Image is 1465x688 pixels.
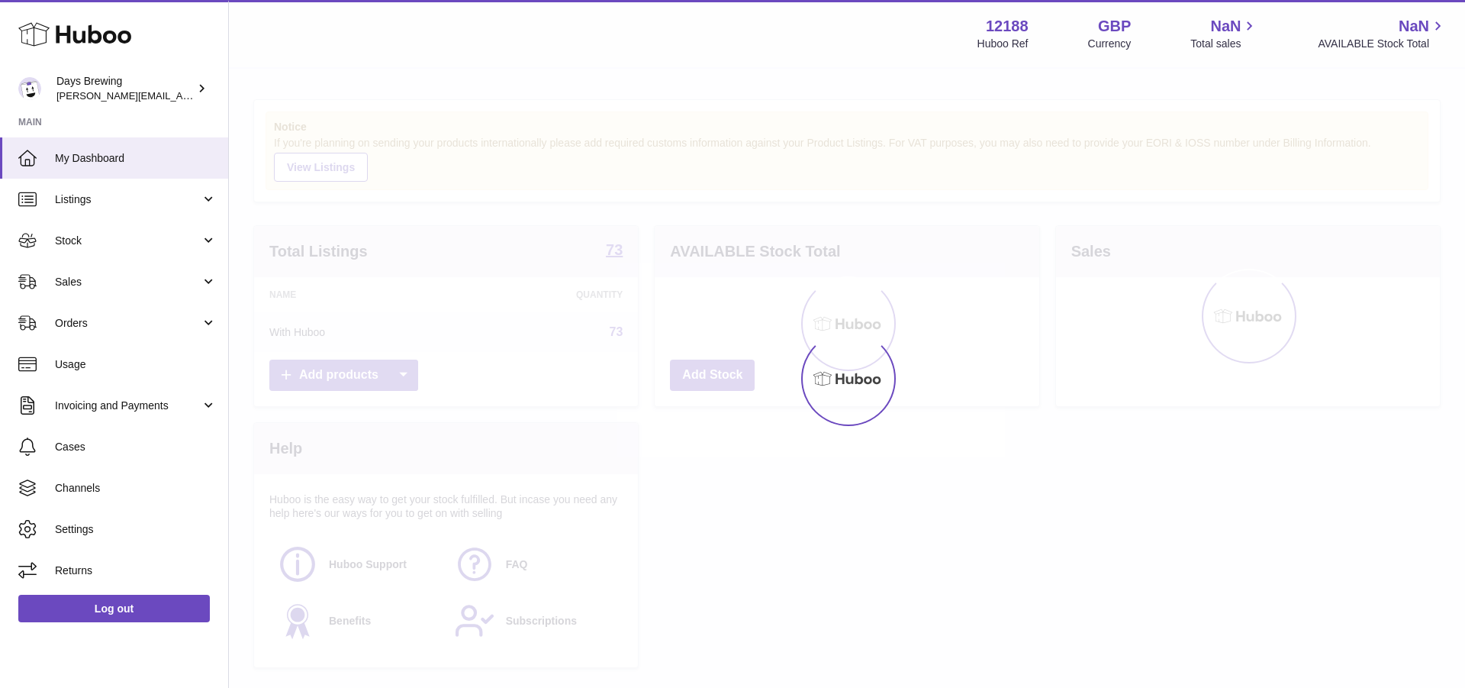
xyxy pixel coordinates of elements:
[55,481,217,496] span: Channels
[55,151,217,166] span: My Dashboard
[1318,16,1447,51] a: NaN AVAILABLE Stock Total
[55,357,217,372] span: Usage
[1318,37,1447,51] span: AVAILABLE Stock Total
[1190,37,1258,51] span: Total sales
[986,16,1029,37] strong: 12188
[56,89,306,102] span: [PERSON_NAME][EMAIL_ADDRESS][DOMAIN_NAME]
[55,192,201,207] span: Listings
[55,399,201,413] span: Invoicing and Payments
[55,440,217,454] span: Cases
[1210,16,1241,37] span: NaN
[56,74,194,103] div: Days Brewing
[1399,16,1429,37] span: NaN
[55,564,217,578] span: Returns
[55,275,201,289] span: Sales
[977,37,1029,51] div: Huboo Ref
[18,595,210,622] a: Log out
[1098,16,1131,37] strong: GBP
[18,77,41,100] img: greg@daysbrewing.com
[1190,16,1258,51] a: NaN Total sales
[55,522,217,537] span: Settings
[55,234,201,248] span: Stock
[55,316,201,331] span: Orders
[1088,37,1132,51] div: Currency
